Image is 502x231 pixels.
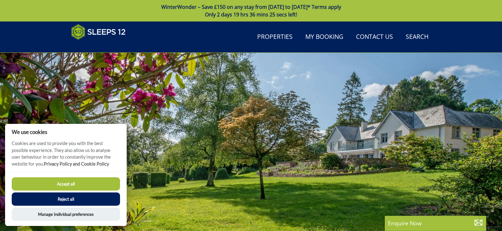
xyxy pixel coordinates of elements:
img: Sleeps 12 [71,24,126,40]
a: My Booking [303,30,346,44]
span: Only 2 days 19 hrs 36 mins 25 secs left! [205,11,297,18]
p: Enquire Now [388,219,483,227]
button: Manage Individual preferences [12,208,120,221]
a: Contact Us [353,30,396,44]
iframe: Customer reviews powered by Trustpilot [68,44,135,49]
a: Search [403,30,431,44]
a: Properties [255,30,295,44]
h2: We use cookies [5,129,127,135]
button: Reject all [12,192,120,206]
a: Privacy Policy and Cookie Policy [44,161,109,167]
p: Cookies are used to provide you with the best possible experience. They also allow us to analyse ... [5,140,127,172]
button: Accept all [12,177,120,191]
